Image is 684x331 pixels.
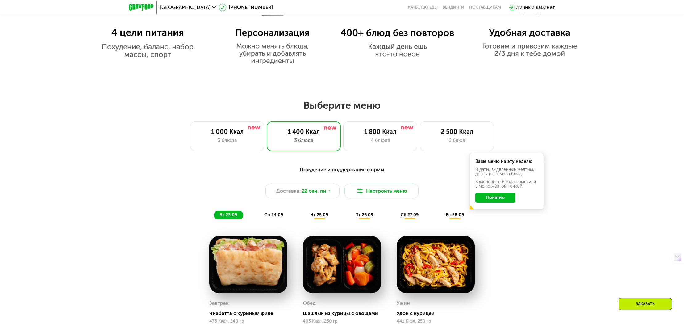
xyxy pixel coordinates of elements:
[303,299,316,308] div: Обед
[273,137,334,144] div: 3 блюда
[446,212,464,218] span: вс 28.09
[197,137,258,144] div: 3 блюда
[355,212,373,218] span: пт 26.09
[219,4,273,11] a: [PHONE_NUMBER]
[469,5,501,10] div: поставщикам
[350,137,411,144] div: 4 блюда
[303,319,381,324] div: 403 Ккал, 230 гр
[350,128,411,135] div: 1 800 Ккал
[159,166,525,174] div: Похудение и поддержание формы
[397,310,480,316] div: Удон с курицей
[209,310,292,316] div: Чиабатта с куриным филе
[408,5,438,10] a: Качество еды
[276,187,301,195] span: Доставка:
[619,298,672,310] div: Заказать
[401,212,419,218] span: сб 27.09
[475,168,538,176] div: В даты, выделенные желтым, доступна замена блюд.
[516,4,555,11] div: Личный кабинет
[475,180,538,189] div: Заменённые блюда пометили в меню жёлтой точкой.
[209,299,229,308] div: Завтрак
[219,212,237,218] span: вт 23.09
[303,310,386,316] div: Шашлык из курицы с овощами
[426,128,487,135] div: 2 500 Ккал
[264,212,283,218] span: ср 24.09
[302,187,326,195] span: 22 сен, пн
[475,193,515,203] button: Понятно
[20,99,664,112] h2: Выберите меню
[426,137,487,144] div: 6 блюд
[397,319,475,324] div: 441 Ккал, 250 гр
[311,212,328,218] span: чт 25.09
[475,159,538,164] div: Ваше меню на эту неделю
[397,299,410,308] div: Ужин
[443,5,464,10] a: Вендинги
[160,5,211,10] span: [GEOGRAPHIC_DATA]
[273,128,334,135] div: 1 400 Ккал
[209,319,287,324] div: 475 Ккал, 240 гр
[197,128,258,135] div: 1 000 Ккал
[344,184,419,198] button: Настроить меню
